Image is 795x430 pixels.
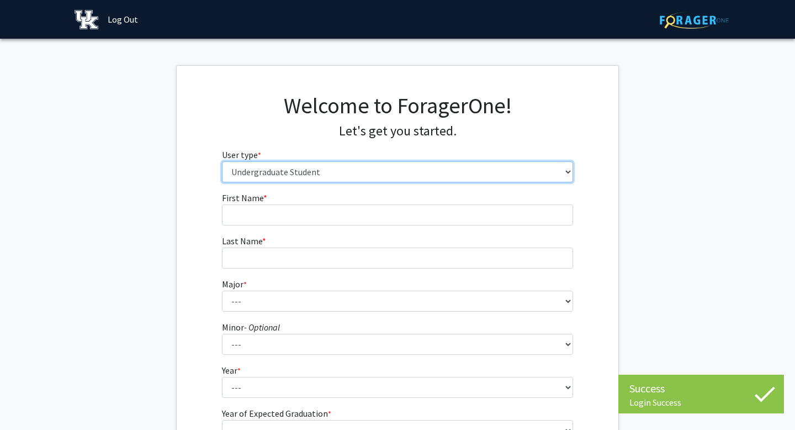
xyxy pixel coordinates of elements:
label: Minor [222,321,280,334]
div: Success [629,380,773,397]
i: - Optional [244,322,280,333]
label: Year [222,364,241,377]
label: Year of Expected Graduation [222,407,331,420]
span: First Name [222,192,263,203]
h4: Let's get you started. [222,123,574,139]
label: Major [222,277,247,291]
img: ForagerOne Logo [660,12,729,29]
span: Last Name [222,235,262,247]
div: Login Success [629,397,773,408]
h1: Welcome to ForagerOne! [222,92,574,119]
img: University of Kentucky Logo [75,10,98,29]
iframe: Chat [8,380,47,422]
label: User type [222,148,261,161]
